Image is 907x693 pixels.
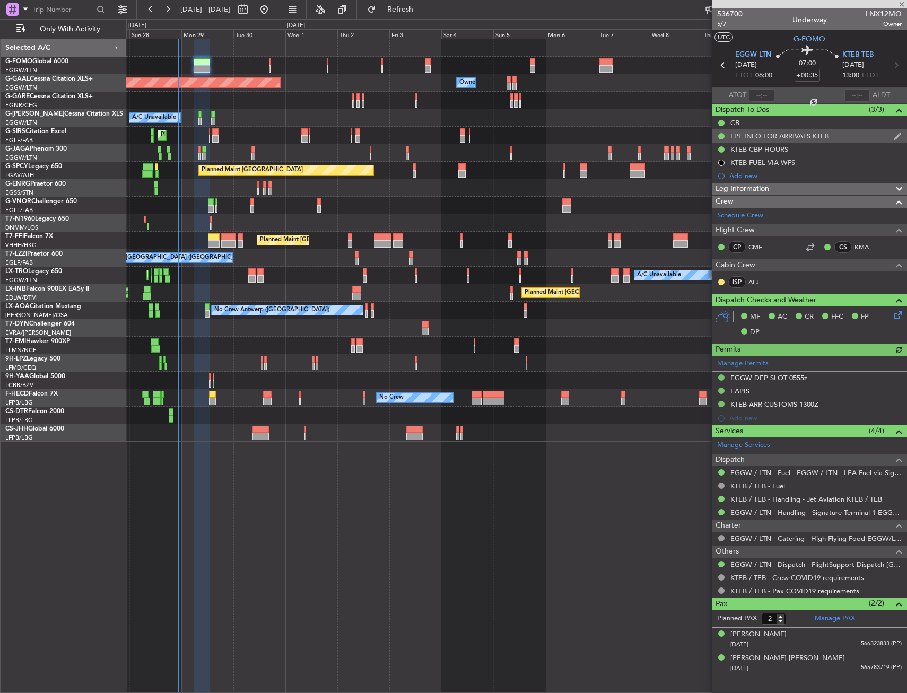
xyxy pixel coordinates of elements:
[287,21,305,30] div: [DATE]
[748,277,772,287] a: ALJ
[5,311,68,319] a: [PERSON_NAME]/QSA
[5,408,28,415] span: CS-DTR
[441,29,493,39] div: Sat 4
[5,216,35,222] span: T7-N1960
[730,641,748,648] span: [DATE]
[729,90,746,101] span: ATOT
[5,101,37,109] a: EGNR/CEG
[546,29,598,39] div: Mon 6
[842,71,859,81] span: 13:00
[717,440,770,451] a: Manage Services
[716,454,745,466] span: Dispatch
[778,312,787,322] span: AC
[32,2,93,17] input: Trip Number
[861,639,902,648] span: 566323833 (PP)
[5,146,30,152] span: G-JAGA
[5,224,38,232] a: DNMM/LOS
[5,321,75,327] a: T7-DYNChallenger 604
[598,29,650,39] div: Tue 7
[5,286,89,292] a: LX-INBFalcon 900EX EASy II
[861,312,869,322] span: FP
[5,373,65,380] a: 9H-YAAGlobal 5000
[5,259,33,267] a: EGLF/FAB
[5,58,32,65] span: G-FOMO
[730,573,864,582] a: KTEB / TEB - Crew COVID19 requirements
[869,425,884,436] span: (4/4)
[5,338,70,345] a: T7-EMIHawker 900XP
[5,338,26,345] span: T7-EMI
[379,390,404,406] div: No Crew
[5,399,33,407] a: LFPB/LBG
[161,127,328,143] div: Planned Maint [GEOGRAPHIC_DATA] ([GEOGRAPHIC_DATA])
[805,312,814,322] span: CR
[834,241,852,253] div: CS
[5,434,33,442] a: LFPB/LBG
[842,60,864,71] span: [DATE]
[5,206,33,214] a: EGLF/FAB
[5,233,24,240] span: T7-FFI
[716,196,734,208] span: Crew
[5,268,28,275] span: LX-TRO
[337,29,389,39] div: Thu 2
[730,586,859,595] a: KTEB / TEB - Pax COVID19 requirements
[5,181,66,187] a: G-ENRGPraetor 600
[750,312,760,322] span: MF
[714,32,733,42] button: UTC
[716,294,816,306] span: Dispatch Checks and Weather
[637,267,681,283] div: A/C Unavailable
[716,546,739,558] span: Others
[525,285,692,301] div: Planned Maint [GEOGRAPHIC_DATA] ([GEOGRAPHIC_DATA])
[181,29,233,39] div: Mon 29
[233,29,285,39] div: Tue 30
[362,1,426,18] button: Refresh
[5,416,33,424] a: LFPB/LBG
[728,241,746,253] div: CP
[730,664,748,672] span: [DATE]
[5,251,27,257] span: T7-LZZI
[730,495,882,504] a: KTEB / TEB - Handling - Jet Aviation KTEB / TEB
[728,276,746,288] div: ISP
[5,346,37,354] a: LFMN/NCE
[792,14,827,25] div: Underway
[5,66,37,74] a: EGGW/LTN
[729,171,902,180] div: Add new
[750,327,760,338] span: DP
[5,268,62,275] a: LX-TROLegacy 650
[180,5,230,14] span: [DATE] - [DATE]
[735,60,757,71] span: [DATE]
[866,8,902,20] span: LNX12MO
[748,242,772,252] a: CMF
[5,391,29,397] span: F-HECD
[5,321,29,327] span: T7-DYN
[716,259,755,271] span: Cabin Crew
[866,20,902,29] span: Owner
[702,29,754,39] div: Thu 9
[5,303,30,310] span: LX-AOA
[5,111,64,117] span: G-[PERSON_NAME]
[735,50,771,60] span: EGGW LTN
[5,303,81,310] a: LX-AOACitation Mustang
[5,356,27,362] span: 9H-LPZ
[80,250,252,266] div: A/C Unavailable [GEOGRAPHIC_DATA] ([GEOGRAPHIC_DATA])
[214,302,329,318] div: No Crew Antwerp ([GEOGRAPHIC_DATA])
[132,110,176,126] div: A/C Unavailable
[735,71,753,81] span: ETOT
[716,598,727,610] span: Pax
[5,58,68,65] a: G-FOMOGlobal 6000
[5,154,37,162] a: EGGW/LTN
[5,241,37,249] a: VHHH/HKG
[5,233,53,240] a: T7-FFIFalcon 7X
[793,33,825,45] span: G-FOMO
[5,111,123,117] a: G-[PERSON_NAME]Cessna Citation XLS
[285,29,337,39] div: Wed 1
[717,613,757,624] label: Planned PAX
[869,104,884,115] span: (3/3)
[5,216,69,222] a: T7-N1960Legacy 650
[716,425,743,437] span: Services
[730,534,902,543] a: EGGW / LTN - Catering - High Flying Food EGGW/LTN
[831,312,843,322] span: FFC
[5,171,34,179] a: LGAV/ATH
[730,508,902,517] a: EGGW / LTN - Handling - Signature Terminal 1 EGGW / LTN
[260,232,427,248] div: Planned Maint [GEOGRAPHIC_DATA] ([GEOGRAPHIC_DATA])
[378,6,423,13] span: Refresh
